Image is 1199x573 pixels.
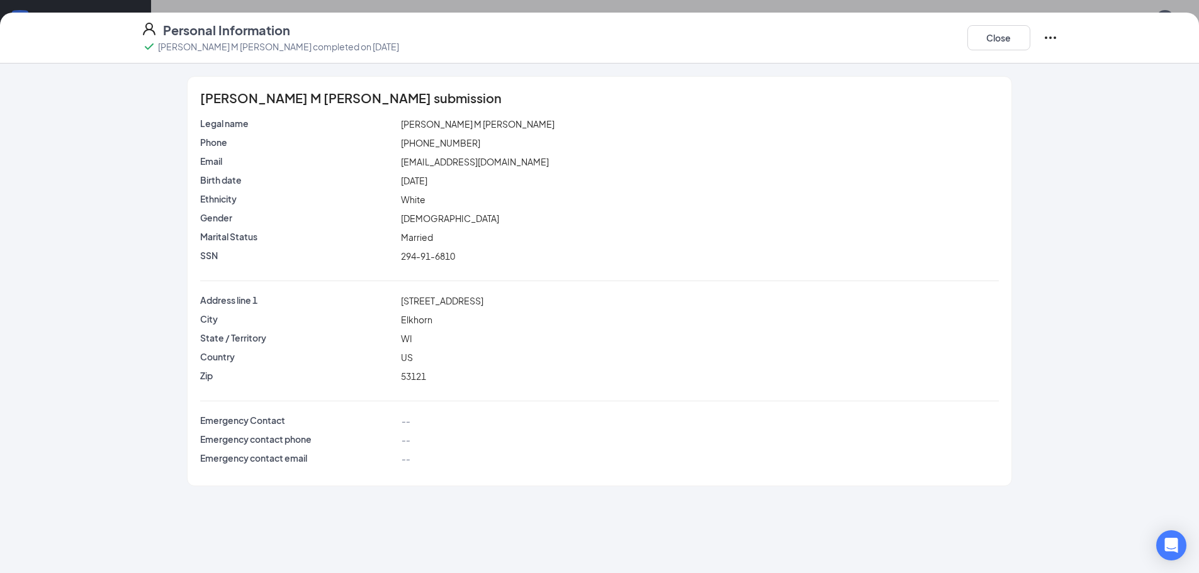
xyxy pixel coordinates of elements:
span: [PERSON_NAME] M [PERSON_NAME] submission [200,92,502,104]
span: 53121 [401,370,426,382]
p: Emergency Contact [200,414,396,426]
div: Open Intercom Messenger [1156,530,1186,560]
svg: Ellipses [1043,30,1058,45]
span: [PERSON_NAME] M [PERSON_NAME] [401,118,554,130]
span: WI [401,333,412,344]
p: State / Territory [200,331,396,344]
p: Ethnicity [200,192,396,205]
h4: Personal Information [163,21,290,39]
p: City [200,313,396,325]
span: [DEMOGRAPHIC_DATA] [401,213,499,224]
p: Email [200,155,396,167]
span: 294-91-6810 [401,250,455,262]
p: Country [200,350,396,363]
span: Married [401,231,433,243]
span: US [401,352,413,363]
span: [DATE] [401,175,427,186]
p: Birth date [200,174,396,186]
p: Phone [200,136,396,148]
p: Emergency contact phone [200,433,396,445]
p: Address line 1 [200,294,396,306]
span: -- [401,434,410,445]
p: [PERSON_NAME] M [PERSON_NAME] completed on [DATE] [158,40,399,53]
p: Legal name [200,117,396,130]
span: White [401,194,425,205]
span: -- [401,415,410,426]
span: Elkhorn [401,314,432,325]
span: [EMAIL_ADDRESS][DOMAIN_NAME] [401,156,549,167]
p: SSN [200,249,396,262]
button: Close [967,25,1030,50]
span: [PHONE_NUMBER] [401,137,480,148]
span: [STREET_ADDRESS] [401,295,483,306]
svg: User [142,21,157,36]
svg: Checkmark [142,39,157,54]
p: Zip [200,369,396,382]
p: Gender [200,211,396,224]
span: -- [401,453,410,464]
p: Emergency contact email [200,452,396,464]
p: Marital Status [200,230,396,243]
